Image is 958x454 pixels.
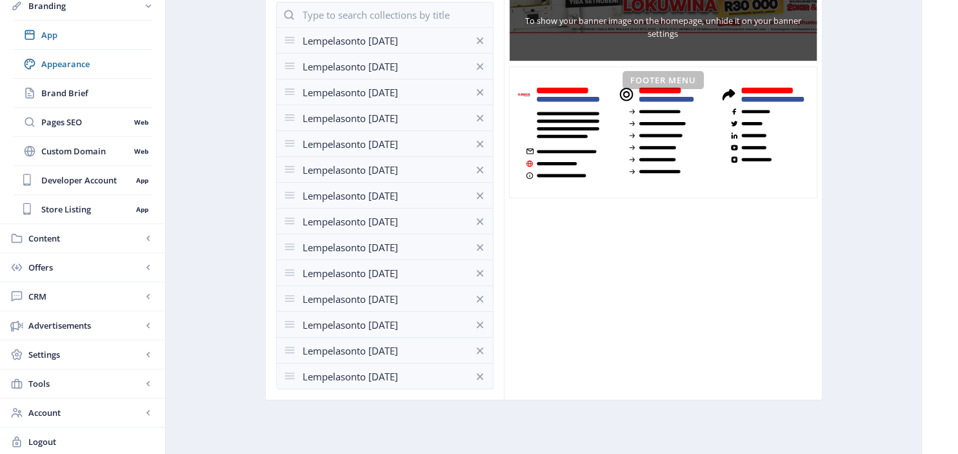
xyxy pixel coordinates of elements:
[28,406,142,419] span: Account
[13,166,152,194] a: Developer AccountApp
[303,106,467,130] div: Lempelasonto [DATE]
[303,132,467,156] div: Lempelasonto [DATE]
[41,87,152,99] span: Brand Brief
[28,232,142,245] span: Content
[303,209,467,234] div: Lempelasonto [DATE]
[303,80,467,105] div: Lempelasonto [DATE]
[303,313,467,337] div: Lempelasonto [DATE]
[13,108,152,136] a: Pages SEOWeb
[303,261,467,285] div: Lempelasonto [DATE]
[303,183,467,208] div: Lempelasonto [DATE]
[28,319,142,332] span: Advertisements
[41,174,132,187] span: Developer Account
[41,145,130,158] span: Custom Domain
[28,348,142,361] span: Settings
[13,137,152,165] a: Custom DomainWeb
[41,203,132,216] span: Store Listing
[303,54,467,79] div: Lempelasonto [DATE]
[28,435,155,448] span: Logout
[510,14,817,40] div: To show your banner image on the homepage, unhide it on your banner settings
[303,338,467,363] div: Lempelasonto [DATE]
[303,28,467,53] div: Lempelasonto [DATE]
[303,235,467,260] div: Lempelasonto [DATE]
[303,287,467,311] div: Lempelasonto [DATE]
[41,116,130,129] span: Pages SEO
[303,158,467,182] div: Lempelasonto [DATE]
[132,203,152,216] nb-badge: App
[276,2,494,28] input: Type to search collections by title
[13,50,152,78] a: Appearance
[13,79,152,107] a: Brand Brief
[41,28,152,41] span: App
[28,377,142,390] span: Tools
[132,174,152,187] nb-badge: App
[303,364,467,389] div: Lempelasonto [DATE]
[130,145,152,158] nb-badge: Web
[28,261,142,274] span: Offers
[130,116,152,129] nb-badge: Web
[28,290,142,303] span: CRM
[41,57,152,70] span: Appearance
[13,21,152,49] a: App
[13,195,152,223] a: Store ListingApp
